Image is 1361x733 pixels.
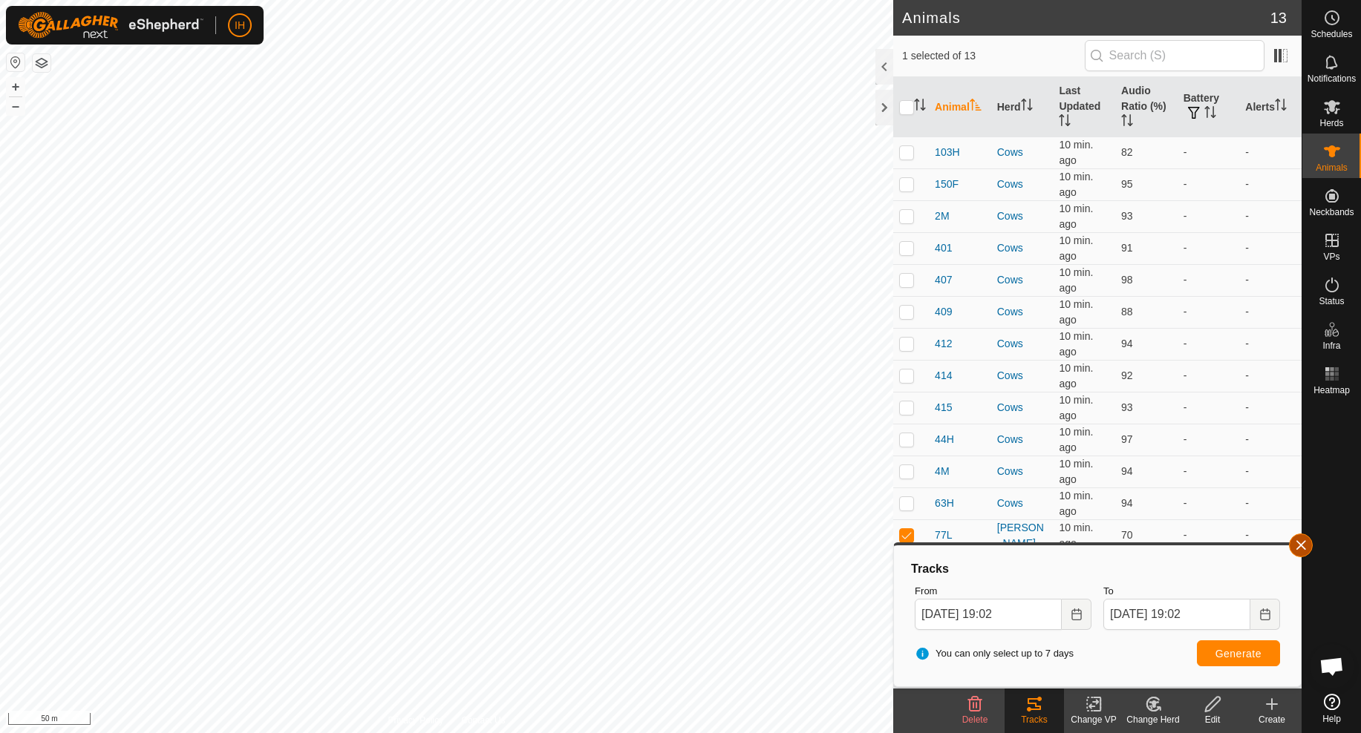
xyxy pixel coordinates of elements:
a: Help [1302,688,1361,729]
div: Tracks [1005,713,1064,726]
a: Privacy Policy [388,714,444,727]
span: Schedules [1311,30,1352,39]
span: 95 [1121,178,1133,190]
span: 93 [1121,401,1133,413]
span: Heatmap [1313,386,1350,395]
label: From [915,584,1091,599]
span: 150F [935,177,959,192]
div: Tracks [909,560,1286,578]
td: - [1178,137,1240,168]
span: Aug 29, 2025, 6:51 PM [1059,298,1093,326]
td: - [1239,360,1302,392]
span: 1 selected of 13 [902,48,1085,64]
p-sorticon: Activate to sort [1204,108,1216,120]
td: - [1178,296,1240,328]
div: Cows [997,368,1048,384]
td: - [1239,328,1302,360]
span: Aug 29, 2025, 6:51 PM [1059,426,1093,453]
span: Aug 29, 2025, 6:51 PM [1059,171,1093,198]
div: Edit [1183,713,1242,726]
div: Cows [997,432,1048,447]
span: 98 [1121,274,1133,286]
div: Change Herd [1123,713,1183,726]
button: Reset Map [7,53,25,71]
th: Animal [929,77,991,137]
div: Cows [997,464,1048,479]
span: 91 [1121,242,1133,254]
td: - [1178,232,1240,264]
h2: Animals [902,9,1270,27]
td: - [1178,328,1240,360]
span: Delete [962,714,988,725]
span: 63H [935,496,954,511]
span: 412 [935,336,952,352]
span: Aug 29, 2025, 6:51 PM [1059,362,1093,389]
span: 70 [1121,529,1133,541]
td: - [1178,264,1240,296]
span: Aug 29, 2025, 6:52 PM [1059,522,1093,549]
div: Cows [997,336,1048,352]
span: 2M [935,208,949,224]
a: Open chat [1310,644,1354,688]
span: 409 [935,304,952,320]
span: Aug 29, 2025, 6:52 PM [1059,330,1093,358]
td: - [1178,487,1240,519]
button: Choose Date [1062,599,1091,630]
button: Map Layers [33,54,50,72]
span: 94 [1121,497,1133,509]
div: [PERSON_NAME] [997,520,1048,551]
td: - [1239,392,1302,424]
span: You can only select up to 7 days [915,646,1074,661]
td: - [1239,456,1302,487]
label: To [1103,584,1280,599]
div: Cows [997,240,1048,256]
div: Cows [997,145,1048,160]
span: Help [1322,714,1341,723]
td: - [1239,296,1302,328]
td: - [1239,200,1302,232]
span: 13 [1270,7,1287,29]
td: - [1239,264,1302,296]
span: 94 [1121,338,1133,349]
p-sorticon: Activate to sort [914,101,926,113]
div: Cows [997,272,1048,288]
div: Cows [997,496,1048,511]
button: + [7,78,25,96]
span: Aug 29, 2025, 6:51 PM [1059,139,1093,166]
span: 77L [935,527,952,543]
span: 92 [1121,369,1133,381]
span: 415 [935,400,952,415]
span: Generate [1215,648,1262,660]
input: Search (S) [1085,40,1264,71]
span: Animals [1316,163,1348,172]
p-sorticon: Activate to sort [1275,101,1287,113]
span: 88 [1121,306,1133,318]
span: Aug 29, 2025, 6:51 PM [1059,458,1093,485]
td: - [1239,519,1302,551]
td: - [1239,424,1302,456]
span: Infra [1322,341,1340,350]
span: VPs [1323,252,1339,261]
span: 94 [1121,465,1133,477]
span: Aug 29, 2025, 6:51 PM [1059,266,1093,294]
span: 414 [935,368,952,384]
td: - [1239,137,1302,168]
span: Aug 29, 2025, 6:51 PM [1059,234,1093,262]
div: Cows [997,304,1048,320]
p-sorticon: Activate to sort [1059,116,1071,128]
img: Gallagher Logo [18,12,203,39]
button: Choose Date [1250,599,1280,630]
td: - [1178,456,1240,487]
span: 44H [935,432,954,447]
span: 82 [1121,146,1133,158]
div: Cows [997,208,1048,224]
p-sorticon: Activate to sort [1121,116,1133,128]
p-sorticon: Activate to sort [970,101,982,113]
div: Create [1242,713,1302,726]
p-sorticon: Activate to sort [1021,101,1033,113]
div: Cows [997,400,1048,415]
th: Audio Ratio (%) [1115,77,1178,137]
th: Last Updated [1053,77,1115,137]
td: - [1178,392,1240,424]
td: - [1178,424,1240,456]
